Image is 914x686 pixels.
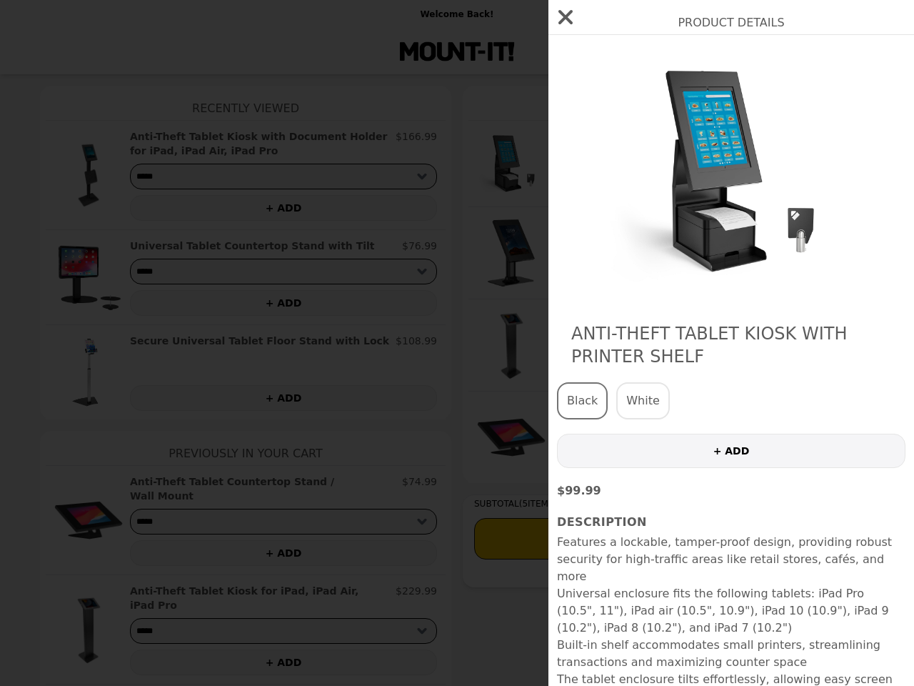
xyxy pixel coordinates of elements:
p: $99.99 [557,482,905,499]
li: Features a lockable, tamper-proof design, providing robust security for high-traffic areas like r... [557,534,905,585]
button: Black [557,382,608,419]
img: Black [601,49,862,294]
li: Universal enclosure fits the following tablets: iPad Pro (10.5", 11"), iPad air (10.5", 10.9"), i... [557,585,905,637]
button: White [616,382,670,419]
button: + ADD [557,434,905,468]
h2: Anti-Theft Tablet Kiosk with Printer Shelf [571,322,891,368]
li: Built-in shelf accommodates small printers, streamlining transactions and maximizing counter space [557,637,905,671]
h3: Description [557,514,905,531]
